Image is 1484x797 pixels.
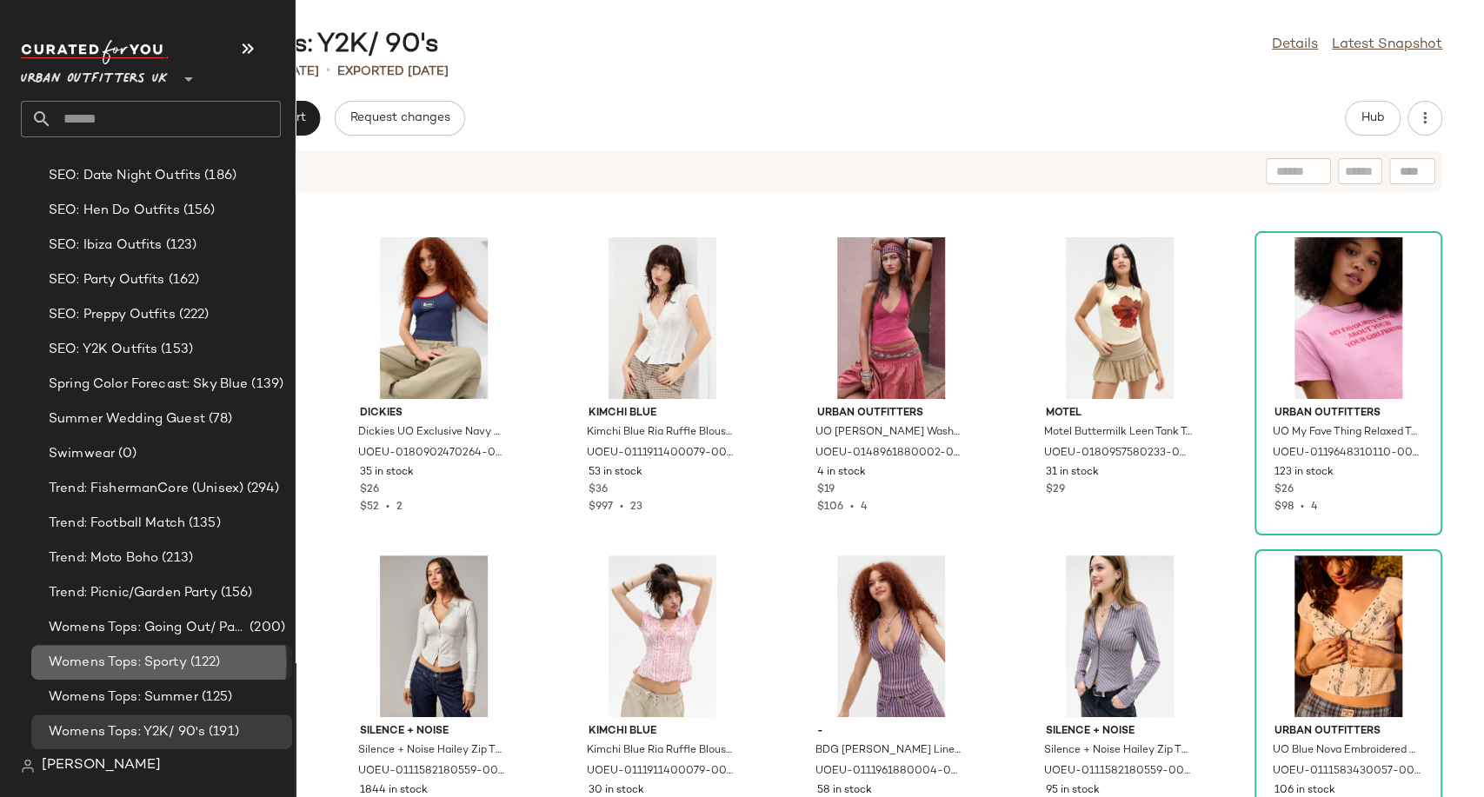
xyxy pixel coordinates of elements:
[1273,446,1421,462] span: UOEU-0119648310110-000-066
[1044,425,1192,441] span: Motel Buttermilk Leen Tank Top - Yellow M at Urban Outfitters
[360,465,414,481] span: 35 in stock
[49,653,187,673] span: Womens Tops: Sporty
[575,237,750,399] img: 0111911400079_010_b
[49,583,217,603] span: Trend: Picnic/Garden Party
[326,61,330,82] span: •
[803,555,979,717] img: 0111961880004_050_b
[589,406,736,422] span: Kimchi Blue
[217,583,253,603] span: (156)
[49,305,176,325] span: SEO: Preppy Outfits
[358,425,506,441] span: Dickies UO Exclusive Navy Cami - Navy S at Urban Outfitters
[358,764,506,780] span: UOEU-0111582180559-006-010
[360,406,508,422] span: Dickies
[198,687,233,707] span: (125)
[49,236,163,256] span: SEO: Ibiza Outfits
[335,101,465,136] button: Request changes
[589,724,736,740] span: Kimchi Blue
[843,501,861,513] span: •
[1294,501,1311,513] span: •
[589,501,613,513] span: $997
[589,465,642,481] span: 53 in stock
[158,548,193,568] span: (213)
[803,237,979,399] img: 0148961880002_060_b
[49,479,243,499] span: Trend: FishermanCore (Unisex)
[360,482,379,498] span: $26
[201,166,236,186] span: (186)
[1311,501,1318,513] span: 4
[1032,555,1208,717] img: 0111582180559_008_b
[815,743,963,759] span: BDG [PERSON_NAME] Linen Halter Top - Purple S at Urban Outfitters
[587,743,735,759] span: Kimchi Blue Ria Ruffle Blouse - Pink XL at Urban Outfitters
[587,764,735,780] span: UOEU-0111911400079-000-066
[21,759,35,773] img: svg%3e
[817,724,965,740] span: -
[817,465,866,481] span: 4 in stock
[49,722,205,742] span: Womens Tops: Y2K/ 90's
[49,340,157,360] span: SEO: Y2K Outfits
[1274,406,1422,422] span: Urban Outfitters
[1261,237,1436,399] img: 0119648310110_066_b
[360,501,379,513] span: $52
[248,375,283,395] span: (139)
[815,446,963,462] span: UOEU-0148961880002-001-060
[379,501,396,513] span: •
[49,514,185,534] span: Trend: Football Match
[815,764,963,780] span: UOEU-0111961880004-000-050
[1044,764,1192,780] span: UOEU-0111582180559-002-008
[1274,465,1334,481] span: 123 in stock
[358,743,506,759] span: Silence + Noise Hailey Zip Through Shirt - White XS at Urban Outfitters
[205,722,239,742] span: (191)
[630,501,642,513] span: 23
[157,340,193,360] span: (153)
[861,501,868,513] span: 4
[1046,482,1065,498] span: $29
[1274,724,1422,740] span: Urban Outfitters
[1273,425,1421,441] span: UO My Fave Thing Relaxed T-Shirt - Pink M/L at Urban Outfitters
[115,444,136,464] span: (0)
[346,555,522,717] img: 0111582180559_010_b
[1345,101,1401,136] button: Hub
[613,501,630,513] span: •
[187,653,221,673] span: (122)
[1044,446,1192,462] span: UOEU-0180957580233-000-072
[42,755,161,776] span: [PERSON_NAME]
[817,482,835,498] span: $19
[1272,35,1318,56] a: Details
[49,201,180,221] span: SEO: Hen Do Outfits
[180,201,216,221] span: (156)
[1046,465,1099,481] span: 31 in stock
[165,270,200,290] span: (162)
[817,406,965,422] span: Urban Outfitters
[396,501,403,513] span: 2
[243,479,279,499] span: (294)
[205,409,233,429] span: (78)
[163,236,197,256] span: (123)
[49,270,165,290] span: SEO: Party Outfits
[587,425,735,441] span: Kimchi Blue Ria Ruffle Blouse - White L at Urban Outfitters
[21,40,169,64] img: cfy_white_logo.C9jOOHJF.svg
[817,501,843,513] span: $106
[49,444,115,464] span: Swimwear
[49,618,246,638] span: Womens Tops: Going Out/ Party
[49,687,198,707] span: Womens Tops: Summer
[360,724,508,740] span: Silence + Noise
[49,409,205,429] span: Summer Wedding Guest
[1046,724,1194,740] span: Silence + Noise
[1044,743,1192,759] span: Silence + Noise Hailey Zip Through Shirt - Grey 2XS at Urban Outfitters
[246,618,285,638] span: (200)
[1273,764,1421,780] span: UOEU-0111583430057-000-010
[49,166,201,186] span: SEO: Date Night Outfits
[346,237,522,399] img: 0180902470264_041_a2
[1332,35,1442,56] a: Latest Snapshot
[358,446,506,462] span: UOEU-0180902470264-000-041
[815,425,963,441] span: UO [PERSON_NAME] Washed Halterneck Top - Red XL at Urban Outfitters
[589,482,608,498] span: $36
[575,555,750,717] img: 0111911400079_066_b
[1274,482,1294,498] span: $26
[21,59,168,90] span: Urban Outfitters UK
[176,305,210,325] span: (222)
[337,63,449,81] p: Exported [DATE]
[1261,555,1436,717] img: 0111583430057_010_b
[49,375,248,395] span: Spring Color Forecast: Sky Blue
[1361,111,1385,125] span: Hub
